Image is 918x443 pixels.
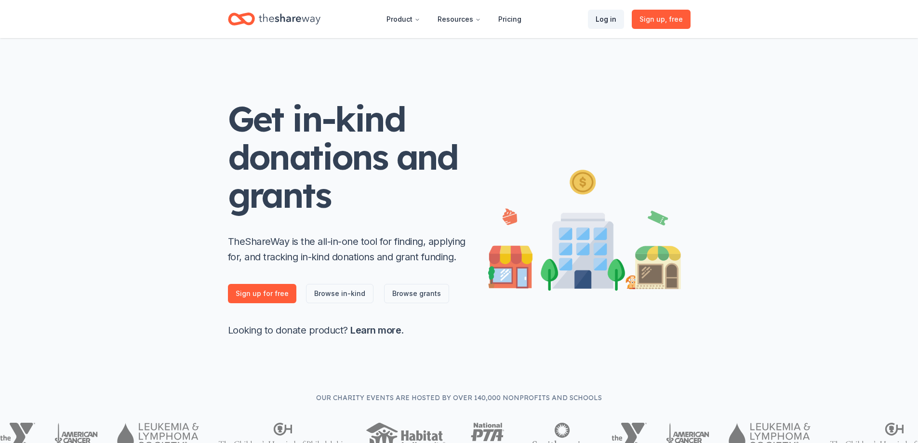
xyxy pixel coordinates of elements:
[228,284,296,303] a: Sign up for free
[379,8,529,30] nav: Main
[588,10,624,29] a: Log in
[639,13,683,25] span: Sign up
[632,10,691,29] a: Sign up, free
[350,324,401,336] a: Learn more
[228,100,469,215] h1: Get in-kind donations and grants
[488,166,681,291] img: Illustration for landing page
[228,322,469,338] p: Looking to donate product? .
[379,10,428,29] button: Product
[228,8,320,30] a: Home
[665,15,683,23] span: , free
[384,284,449,303] a: Browse grants
[228,234,469,265] p: TheShareWay is the all-in-one tool for finding, applying for, and tracking in-kind donations and ...
[430,10,489,29] button: Resources
[491,10,529,29] a: Pricing
[306,284,373,303] a: Browse in-kind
